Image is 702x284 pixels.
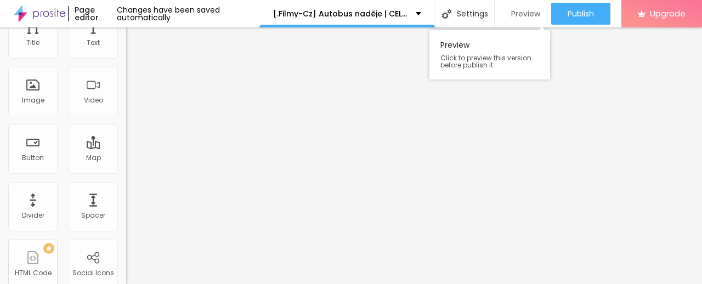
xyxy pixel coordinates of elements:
img: Icone [442,9,451,19]
iframe: Editor [126,27,702,284]
div: Divider [22,212,44,219]
div: Button [22,154,44,162]
div: Title [26,39,39,47]
button: Preview [495,3,551,25]
div: Image [22,96,44,104]
div: Preview [429,30,550,79]
div: Spacer [81,212,105,219]
div: Page editor [68,6,116,21]
span: Preview [511,9,540,18]
div: Social Icons [72,269,114,277]
span: Click to preview this version before publish it. [440,54,539,69]
div: HTML Code [15,269,52,277]
div: Video [84,96,103,104]
p: [.Filmy-Cz] Autobus naděje | CELÝ FILM 2025 ONLINE ZDARMA SK/CZ DABING I TITULKY [273,10,407,18]
div: Changes have been saved automatically [117,6,259,21]
div: Text [87,39,100,47]
div: Map [86,154,101,162]
span: Publish [568,9,594,18]
span: Upgrade [650,9,686,18]
button: Publish [551,3,610,25]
